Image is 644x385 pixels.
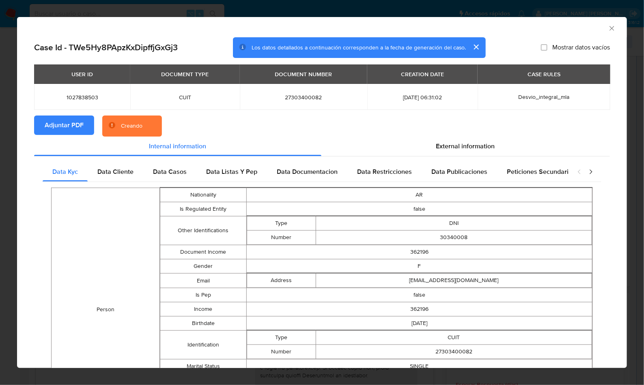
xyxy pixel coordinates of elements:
td: Is Regulated Entity [160,202,246,216]
span: Data Restricciones [357,167,412,176]
div: CREATION DATE [396,67,449,81]
h2: Case Id - TWe5Hy8PApzKxDipffjGxGj3 [34,42,178,53]
span: Peticiones Secundarias [507,167,575,176]
td: Type [247,330,316,344]
td: Number [247,230,316,244]
td: Nationality [160,188,246,202]
td: AR [246,188,592,202]
span: Data Publicaciones [431,167,487,176]
td: 362196 [246,302,592,316]
span: 1027838503 [44,94,121,101]
span: Mostrar datos vacíos [552,43,610,51]
div: CASE RULES [523,67,565,81]
div: Creando [121,122,142,130]
td: Type [247,216,316,230]
td: F [246,259,592,273]
button: cerrar [466,37,486,57]
div: USER ID [67,67,98,81]
div: Detailed info [34,137,610,156]
span: 27303400082 [250,94,358,101]
span: Data Listas Y Pep [206,167,257,176]
span: Data Documentacion [277,167,338,176]
td: Birthdate [160,316,246,330]
td: Document Income [160,245,246,259]
button: Adjuntar PDF [34,115,94,135]
td: Number [247,344,316,359]
td: 30340008 [316,230,592,244]
td: Marital Status [160,359,246,373]
span: Adjuntar PDF [45,116,84,134]
span: Data Kyc [52,167,78,176]
span: [DATE] 06:31:02 [377,94,467,101]
div: DOCUMENT TYPE [157,67,214,81]
td: [DATE] [246,316,592,330]
td: Other Identifications [160,216,246,245]
td: Email [160,273,246,288]
div: Detailed internal info [43,162,569,182]
input: Mostrar datos vacíos [541,44,547,51]
span: External information [436,141,495,151]
td: 362196 [246,245,592,259]
td: Is Pep [160,288,246,302]
span: Data Casos [153,167,187,176]
div: closure-recommendation-modal [17,17,627,368]
td: DNI [316,216,592,230]
td: Gender [160,259,246,273]
td: false [246,288,592,302]
td: false [246,202,592,216]
td: [EMAIL_ADDRESS][DOMAIN_NAME] [316,273,592,287]
td: Identification [160,330,246,359]
span: Data Cliente [97,167,134,176]
span: Internal information [149,141,206,151]
span: Desvio_integral_mla [519,93,570,101]
button: Cerrar ventana [608,24,615,32]
td: SINGLE [246,359,592,373]
span: CUIT [140,94,230,101]
td: Income [160,302,246,316]
td: 27303400082 [316,344,592,359]
span: Los datos detallados a continuación corresponden a la fecha de generación del caso. [252,43,466,51]
td: CUIT [316,330,592,344]
div: DOCUMENT NUMBER [270,67,337,81]
td: Address [247,273,316,287]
